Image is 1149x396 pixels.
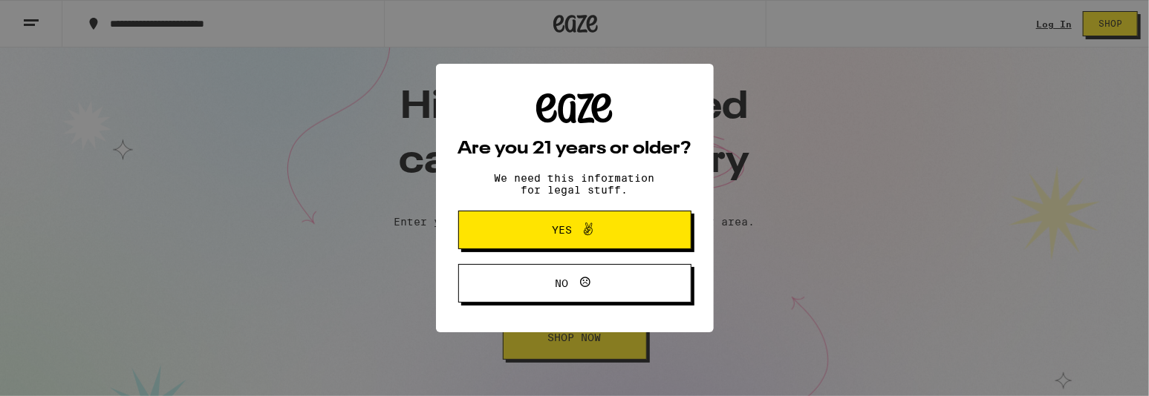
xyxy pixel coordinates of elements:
[458,264,691,303] button: No
[9,10,107,22] span: Hi. Need any help?
[552,225,572,235] span: Yes
[556,278,569,288] span: No
[458,140,691,158] h2: Are you 21 years or older?
[458,211,691,249] button: Yes
[482,172,668,196] p: We need this information for legal stuff.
